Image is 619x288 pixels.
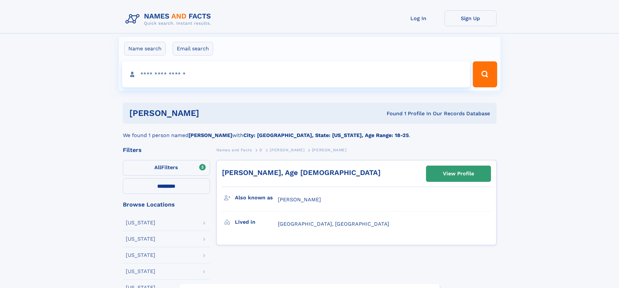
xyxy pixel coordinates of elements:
[123,10,216,28] img: Logo Names and Facts
[126,253,155,258] div: [US_STATE]
[445,10,496,26] a: Sign Up
[259,146,263,154] a: D
[443,166,474,181] div: View Profile
[173,42,213,56] label: Email search
[123,202,210,207] div: Browse Locations
[124,42,166,56] label: Name search
[123,124,496,139] div: We found 1 person named with .
[126,220,155,225] div: [US_STATE]
[278,221,389,227] span: [GEOGRAPHIC_DATA], [GEOGRAPHIC_DATA]
[259,148,263,152] span: D
[312,148,347,152] span: [PERSON_NAME]
[235,217,278,228] h3: Lived in
[243,132,409,138] b: City: [GEOGRAPHIC_DATA], State: [US_STATE], Age Range: 18-25
[216,146,252,154] a: Names and Facts
[123,147,210,153] div: Filters
[393,10,445,26] a: Log In
[270,146,304,154] a: [PERSON_NAME]
[426,166,491,182] a: View Profile
[154,164,161,170] span: All
[126,269,155,274] div: [US_STATE]
[278,196,321,203] span: [PERSON_NAME]
[126,236,155,242] div: [US_STATE]
[122,61,470,87] input: search input
[123,160,210,176] label: Filters
[129,109,293,117] h1: [PERSON_NAME]
[473,61,497,87] button: Search Button
[293,110,490,117] div: Found 1 Profile In Our Records Database
[235,192,278,203] h3: Also known as
[188,132,232,138] b: [PERSON_NAME]
[222,169,380,177] a: [PERSON_NAME], Age [DEMOGRAPHIC_DATA]
[270,148,304,152] span: [PERSON_NAME]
